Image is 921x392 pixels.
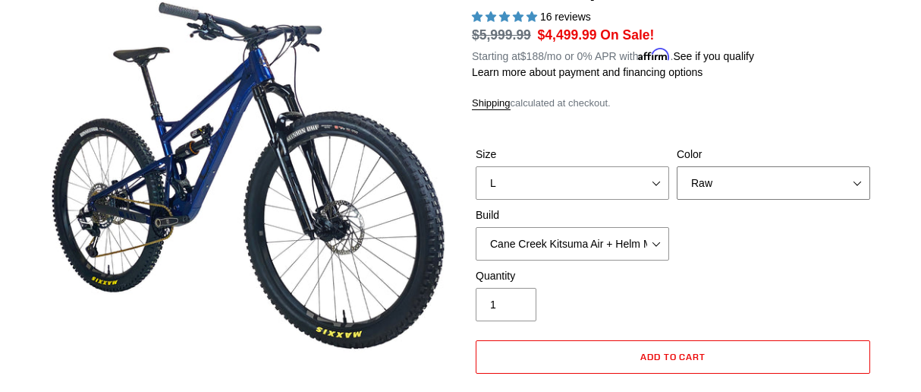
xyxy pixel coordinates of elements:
[520,50,544,62] span: $188
[472,96,874,111] div: calculated at checkout.
[476,340,870,374] button: Add to cart
[640,351,706,362] span: Add to cart
[540,11,591,23] span: 16 reviews
[472,45,754,65] p: Starting at /mo or 0% APR with .
[600,25,654,45] span: On Sale!
[638,48,670,61] span: Affirm
[476,207,669,223] label: Build
[472,97,511,110] a: Shipping
[476,268,669,284] label: Quantity
[472,11,540,23] span: 5.00 stars
[476,147,669,163] label: Size
[472,27,531,43] s: $5,999.99
[673,50,754,62] a: See if you qualify - Learn more about Affirm Financing (opens in modal)
[677,147,870,163] label: Color
[472,66,703,78] a: Learn more about payment and financing options
[538,27,597,43] span: $4,499.99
